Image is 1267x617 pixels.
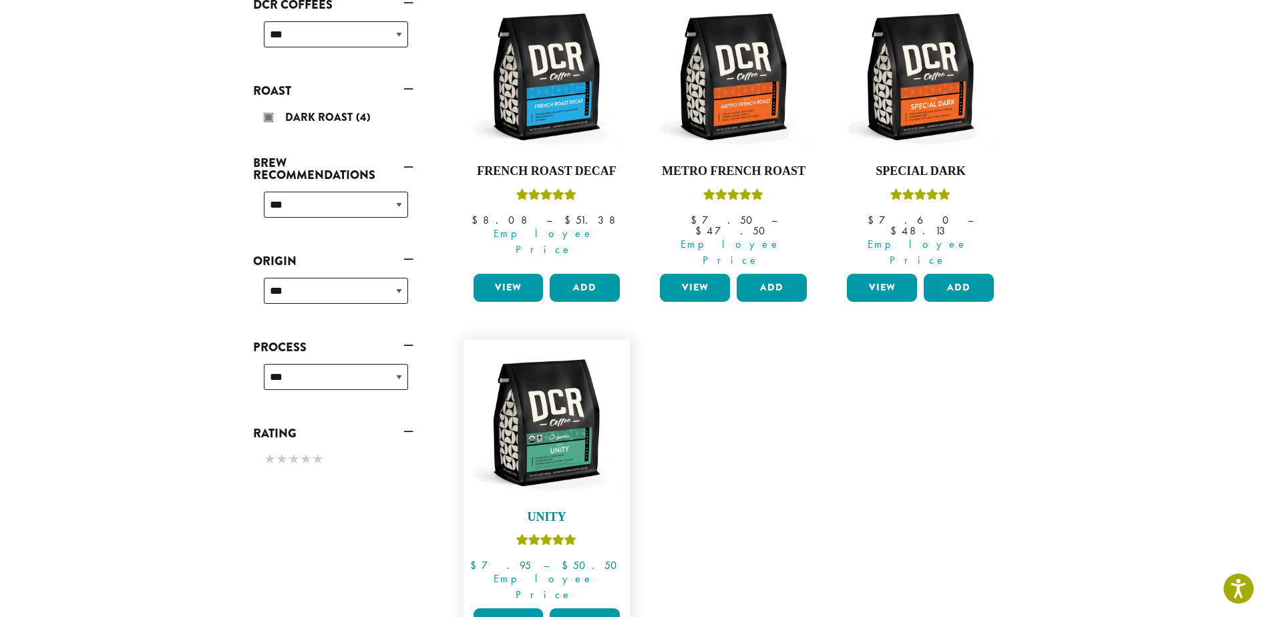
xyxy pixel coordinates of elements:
[470,164,624,179] h4: French Roast Decaf
[516,187,576,207] div: Rated 5.00 out of 5
[564,213,622,227] bdi: 51.38
[253,79,413,102] a: Roast
[356,110,371,125] span: (4)
[288,449,300,469] span: ★
[516,532,576,552] div: Rated 5.00 out of 5
[285,110,356,125] span: Dark Roast
[472,213,483,227] span: $
[890,224,950,238] bdi: 48.13
[470,558,531,572] bdi: 7.95
[470,510,624,525] h4: Unity
[771,213,777,227] span: –
[312,449,324,469] span: ★
[868,213,879,227] span: $
[253,102,413,136] div: Roast
[465,226,624,258] span: Employee Price
[465,571,624,603] span: Employee Price
[703,187,763,207] div: Rated 5.00 out of 5
[847,274,917,302] a: View
[838,236,997,268] span: Employee Price
[737,274,807,302] button: Add
[550,274,620,302] button: Add
[890,187,950,207] div: Rated 5.00 out of 5
[474,274,544,302] a: View
[660,274,730,302] a: View
[890,224,902,238] span: $
[657,164,810,179] h4: Metro French Roast
[544,558,549,572] span: –
[300,449,312,469] span: ★
[868,213,955,227] bdi: 7.60
[691,213,759,227] bdi: 7.50
[546,213,552,227] span: –
[253,250,413,272] a: Origin
[253,336,413,359] a: Process
[691,213,702,227] span: $
[651,236,810,268] span: Employee Price
[264,449,276,469] span: ★
[968,213,973,227] span: –
[470,558,482,572] span: $
[562,558,623,572] bdi: 50.50
[276,449,288,469] span: ★
[253,359,413,406] div: Process
[253,186,413,234] div: Brew Recommendations
[562,558,573,572] span: $
[470,346,624,604] a: UnityRated 5.00 out of 5 Employee Price
[253,152,413,186] a: Brew Recommendations
[564,213,576,227] span: $
[470,346,623,499] img: DCR-12oz-FTO-Unity-Stock-scaled.png
[472,213,534,227] bdi: 8.08
[253,445,413,475] div: Rating
[253,16,413,63] div: DCR Coffees
[253,422,413,445] a: Rating
[253,272,413,320] div: Origin
[695,224,707,238] span: $
[695,224,771,238] bdi: 47.50
[844,164,997,179] h4: Special Dark
[924,274,994,302] button: Add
